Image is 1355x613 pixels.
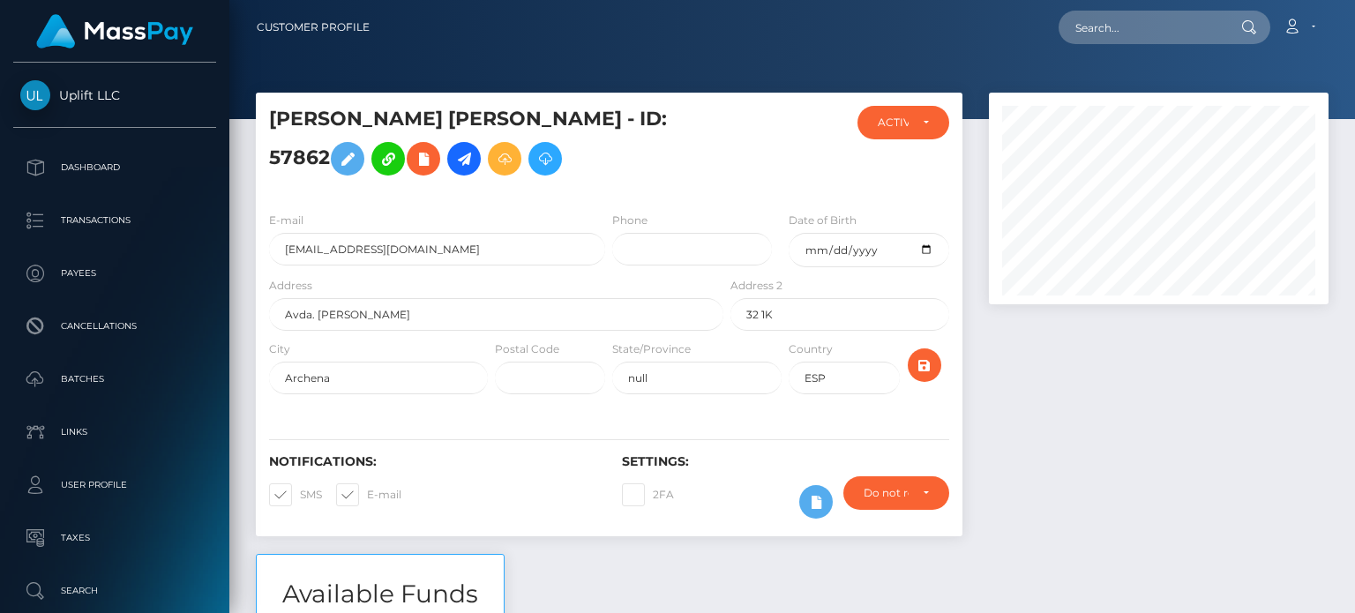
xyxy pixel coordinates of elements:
[20,366,209,392] p: Batches
[13,410,216,454] a: Links
[13,304,216,348] a: Cancellations
[20,525,209,551] p: Taxes
[622,483,674,506] label: 2FA
[20,578,209,604] p: Search
[13,146,216,190] a: Dashboard
[336,483,401,506] label: E-mail
[13,516,216,560] a: Taxes
[257,9,370,46] a: Customer Profile
[864,486,909,500] div: Do not require
[789,213,857,228] label: Date of Birth
[13,87,216,103] span: Uplift LLC
[789,341,833,357] label: Country
[612,213,648,228] label: Phone
[495,341,559,357] label: Postal Code
[20,472,209,498] p: User Profile
[257,577,504,611] h3: Available Funds
[20,80,50,110] img: Uplift LLC
[1059,11,1224,44] input: Search...
[612,341,691,357] label: State/Province
[20,419,209,445] p: Links
[13,357,216,401] a: Batches
[622,454,948,469] h6: Settings:
[878,116,908,130] div: ACTIVE
[269,483,322,506] label: SMS
[36,14,193,49] img: MassPay Logo
[269,213,303,228] label: E-mail
[20,154,209,181] p: Dashboard
[843,476,949,510] button: Do not require
[13,251,216,295] a: Payees
[447,142,481,176] a: Initiate Payout
[13,569,216,613] a: Search
[269,278,312,294] label: Address
[13,463,216,507] a: User Profile
[269,341,290,357] label: City
[857,106,948,139] button: ACTIVE
[20,313,209,340] p: Cancellations
[13,198,216,243] a: Transactions
[20,260,209,287] p: Payees
[269,106,714,184] h5: [PERSON_NAME] [PERSON_NAME] - ID: 57862
[730,278,782,294] label: Address 2
[20,207,209,234] p: Transactions
[269,454,595,469] h6: Notifications:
